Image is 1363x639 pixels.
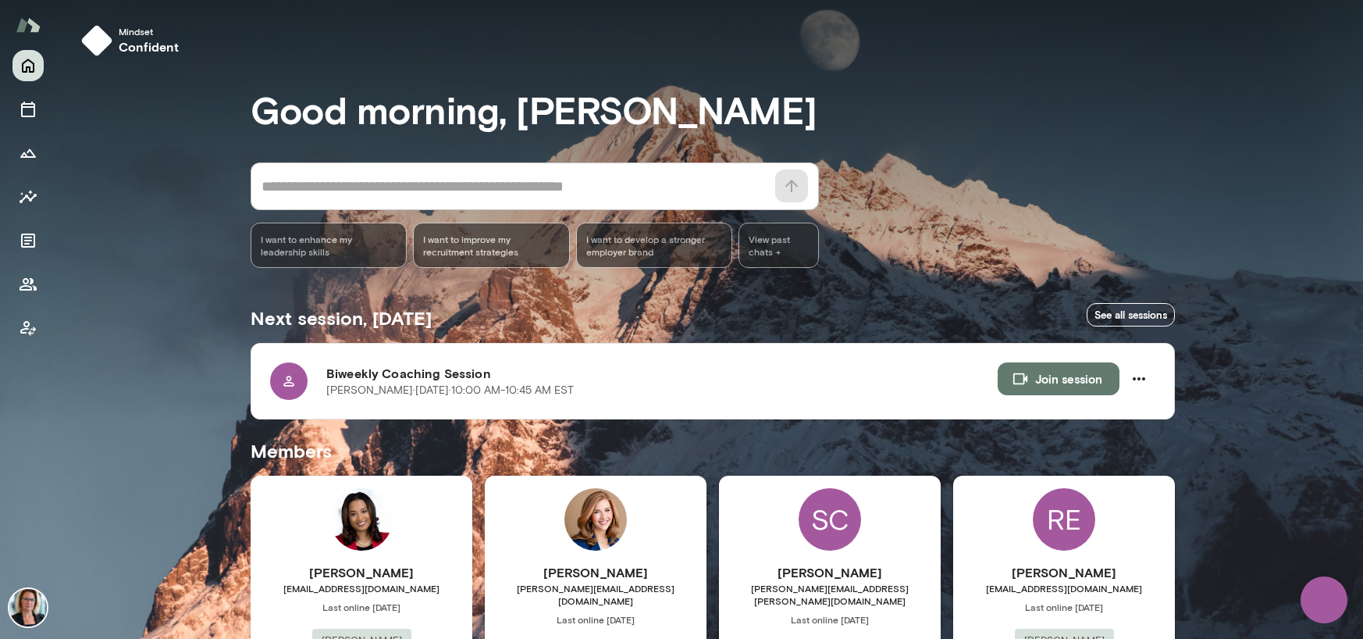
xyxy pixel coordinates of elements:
[586,233,722,258] span: I want to develop a stronger employer brand
[251,582,472,594] span: [EMAIL_ADDRESS][DOMAIN_NAME]
[1087,303,1175,327] a: See all sessions
[413,223,569,268] div: I want to improve my recruitment strategies
[12,50,44,81] button: Home
[12,312,44,344] button: Client app
[9,589,47,627] img: Jennifer Alvarez
[251,305,432,330] h5: Next session, [DATE]
[799,488,861,551] div: SC
[251,601,472,613] span: Last online [DATE]
[251,223,407,268] div: I want to enhance my leadership skills
[12,181,44,212] button: Insights
[719,582,941,607] span: [PERSON_NAME][EMAIL_ADDRESS][PERSON_NAME][DOMAIN_NAME]
[719,563,941,582] h6: [PERSON_NAME]
[12,225,44,256] button: Documents
[119,25,179,37] span: Mindset
[251,438,1175,463] h5: Members
[12,269,44,300] button: Members
[485,563,706,582] h6: [PERSON_NAME]
[423,233,559,258] span: I want to improve my recruitment strategies
[75,19,191,62] button: Mindsetconfident
[119,37,179,56] h6: confident
[261,233,397,258] span: I want to enhance my leadership skills
[998,362,1119,395] button: Join session
[953,601,1175,613] span: Last online [DATE]
[12,94,44,125] button: Sessions
[576,223,732,268] div: I want to develop a stronger employer brand
[81,25,112,56] img: mindset
[16,10,41,40] img: Mento
[738,223,819,268] span: View past chats ->
[1033,488,1095,551] div: RE
[251,563,472,582] h6: [PERSON_NAME]
[12,137,44,169] button: Growth Plan
[251,87,1175,131] h3: Good morning, [PERSON_NAME]
[326,383,574,398] p: [PERSON_NAME] · [DATE] · 10:00 AM-10:45 AM EST
[953,563,1175,582] h6: [PERSON_NAME]
[953,582,1175,594] span: [EMAIL_ADDRESS][DOMAIN_NAME]
[326,364,998,383] h6: Biweekly Coaching Session
[330,488,393,551] img: Brittany Hart
[719,613,941,626] span: Last online [DATE]
[564,488,627,551] img: Elisabeth Rice
[485,582,706,607] span: [PERSON_NAME][EMAIL_ADDRESS][DOMAIN_NAME]
[485,613,706,626] span: Last online [DATE]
